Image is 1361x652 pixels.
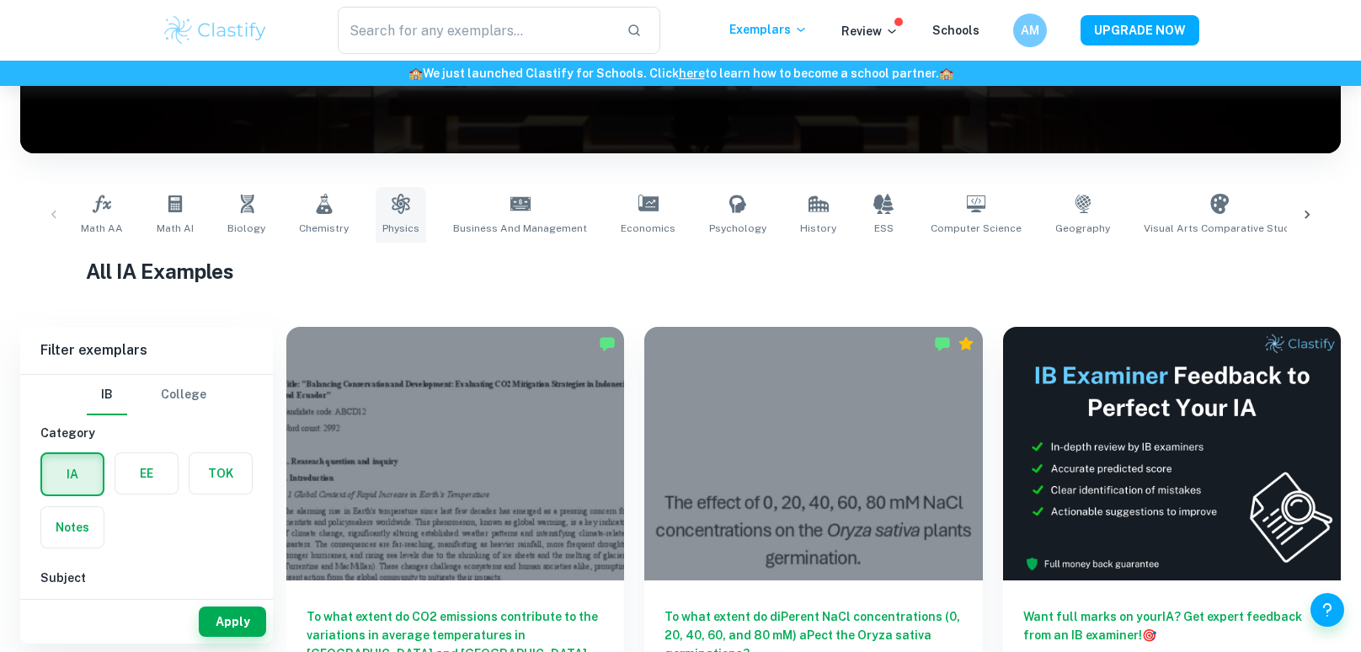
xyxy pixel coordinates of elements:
[338,7,613,54] input: Search for any exemplars...
[841,22,899,40] p: Review
[199,607,266,637] button: Apply
[453,221,587,236] span: Business and Management
[874,221,894,236] span: ESS
[1055,221,1110,236] span: Geography
[800,221,836,236] span: History
[408,67,423,80] span: 🏫
[1003,327,1341,580] img: Thumbnail
[86,256,1274,286] h1: All IA Examples
[20,327,273,374] h6: Filter exemplars
[87,375,127,415] button: IB
[1021,21,1040,40] h6: AM
[40,569,253,587] h6: Subject
[382,221,419,236] span: Physics
[81,221,123,236] span: Math AA
[709,221,766,236] span: Psychology
[958,335,974,352] div: Premium
[227,221,265,236] span: Biology
[3,64,1358,83] h6: We just launched Clastify for Schools. Click to learn how to become a school partner.
[162,13,269,47] img: Clastify logo
[1013,13,1047,47] button: AM
[939,67,953,80] span: 🏫
[1144,221,1295,236] span: Visual Arts Comparative Study
[40,424,253,442] h6: Category
[157,221,194,236] span: Math AI
[934,335,951,352] img: Marked
[189,453,252,494] button: TOK
[115,453,178,494] button: EE
[161,375,206,415] button: College
[1310,593,1344,627] button: Help and Feedback
[41,507,104,548] button: Notes
[621,221,675,236] span: Economics
[729,20,808,39] p: Exemplars
[1081,15,1199,45] button: UPGRADE NOW
[1023,607,1321,644] h6: Want full marks on your IA ? Get expert feedback from an IB examiner!
[932,24,979,37] a: Schools
[87,375,206,415] div: Filter type choice
[42,454,103,494] button: IA
[299,221,349,236] span: Chemistry
[599,335,616,352] img: Marked
[1142,628,1156,642] span: 🎯
[679,67,705,80] a: here
[931,221,1022,236] span: Computer Science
